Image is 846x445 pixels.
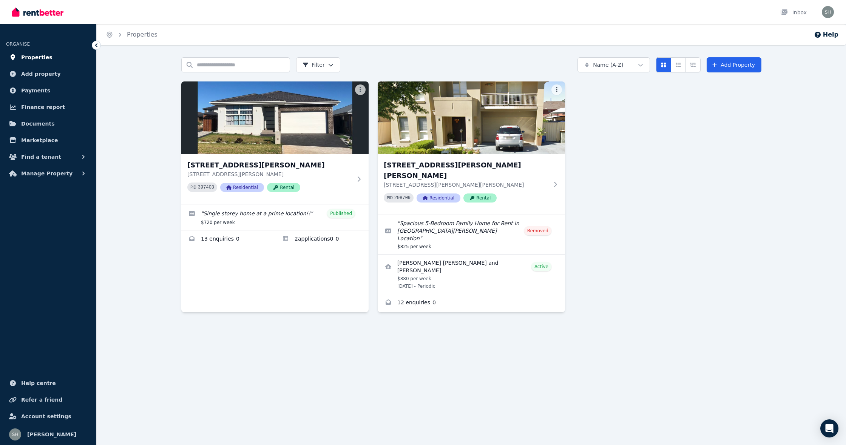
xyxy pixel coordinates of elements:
a: Documents [6,116,90,131]
a: Account settings [6,409,90,424]
a: Enquiries for 52 Mason Drive, Harrington Park [378,294,565,312]
a: View details for Diodoro david D'elia and Ana D'elia [378,255,565,294]
a: Edit listing: Spacious 5-Bedroom Family Home for Rent in Prime Harrington Park Location [378,215,565,254]
button: Find a tenant [6,149,90,164]
a: Add property [6,66,90,81]
span: Finance report [21,103,65,112]
img: 52 Mason Drive, Harrington Park [378,81,565,154]
a: Help centre [6,376,90,391]
span: Documents [21,119,55,128]
a: 9 Rowan St, Oran Park[STREET_ADDRESS][PERSON_NAME][STREET_ADDRESS][PERSON_NAME]PID 397403Resident... [181,81,369,204]
span: [PERSON_NAME] [27,430,76,439]
a: 52 Mason Drive, Harrington Park[STREET_ADDRESS][PERSON_NAME][PERSON_NAME][STREET_ADDRESS][PERSON_... [378,81,565,215]
span: Help centre [21,379,56,388]
span: Residential [417,193,460,203]
span: Filter [303,61,325,69]
span: Account settings [21,412,71,421]
a: Finance report [6,100,90,115]
button: Help [814,30,838,39]
button: Expanded list view [685,57,701,72]
p: [STREET_ADDRESS][PERSON_NAME] [187,170,352,178]
button: Filter [296,57,340,72]
span: Marketplace [21,136,58,145]
span: Rental [267,183,300,192]
button: Manage Property [6,166,90,181]
a: Edit listing: Single storey home at a prime location!! [181,204,369,230]
span: Properties [21,53,52,62]
span: Payments [21,86,50,95]
a: Refer a friend [6,392,90,407]
span: Refer a friend [21,395,62,404]
p: [STREET_ADDRESS][PERSON_NAME][PERSON_NAME] [384,181,548,189]
span: Find a tenant [21,152,61,161]
button: More options [355,84,366,95]
span: Name (A-Z) [593,61,624,69]
a: Marketplace [6,133,90,148]
div: Open Intercom Messenger [820,419,838,437]
code: 397403 [198,185,214,190]
img: YI WANG [9,428,21,440]
span: Residential [220,183,264,192]
button: Name (A-Z) [577,57,650,72]
img: 9 Rowan St, Oran Park [181,81,369,154]
span: Rental [463,193,497,203]
img: YI WANG [822,6,834,18]
span: ORGANISE [6,41,30,47]
small: PID [387,196,393,200]
a: Properties [127,31,157,38]
button: Card view [656,57,671,72]
span: Manage Property [21,169,73,178]
div: Inbox [780,9,807,16]
a: Enquiries for 9 Rowan St, Oran Park [181,230,275,249]
a: Properties [6,50,90,65]
span: Add property [21,69,61,78]
code: 298709 [394,195,411,201]
h3: [STREET_ADDRESS][PERSON_NAME][PERSON_NAME] [384,160,548,181]
button: Compact list view [671,57,686,72]
a: Applications for 9 Rowan St, Oran Park [275,230,369,249]
div: View options [656,57,701,72]
a: Add Property [707,57,761,72]
small: PID [190,185,196,189]
button: More options [551,84,562,95]
nav: Breadcrumb [97,24,167,45]
h3: [STREET_ADDRESS][PERSON_NAME] [187,160,352,170]
img: RentBetter [12,6,63,18]
a: Payments [6,83,90,98]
